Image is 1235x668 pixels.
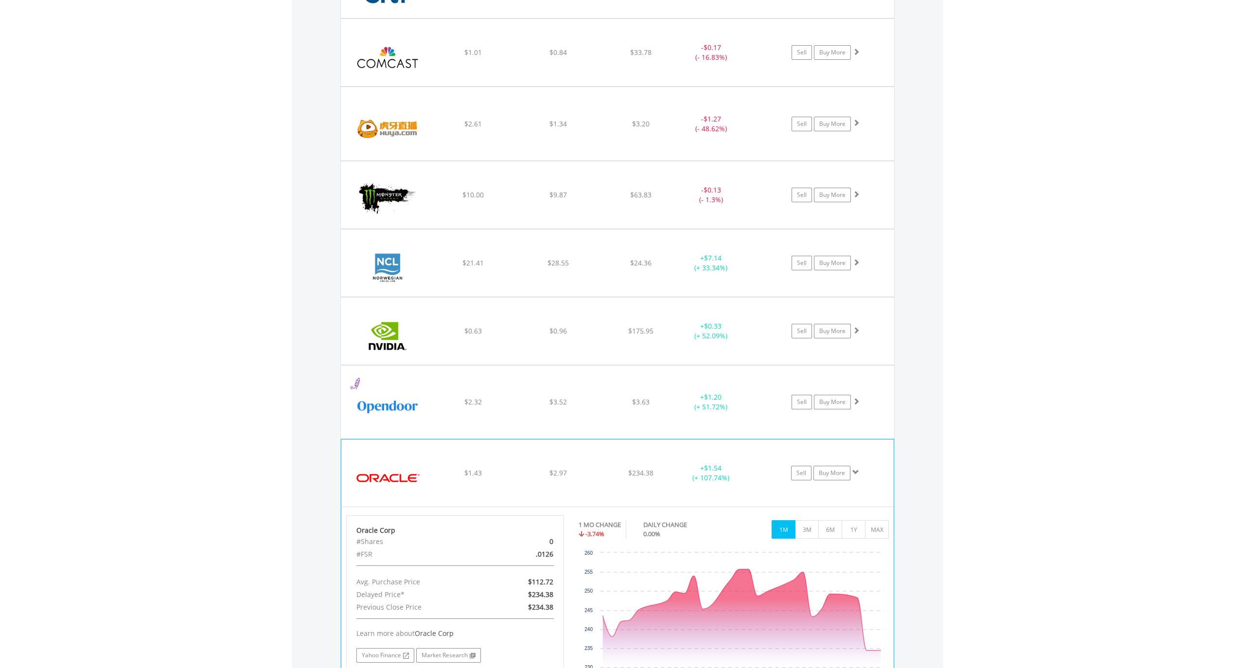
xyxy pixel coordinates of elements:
span: $234.38 [628,468,653,477]
div: #FSR [349,548,490,561]
a: Sell [791,466,812,480]
div: DAILY CHANGE [643,520,721,529]
button: 1M [772,520,795,539]
span: $0.96 [549,326,567,335]
div: Oracle Corp [356,526,554,535]
span: $234.38 [528,590,553,599]
div: - (- 16.83%) [674,43,748,62]
a: Yahoo Finance [356,648,414,663]
text: 260 [584,550,593,556]
img: EQU.US.NCLH.png [346,242,429,294]
a: Sell [792,117,812,131]
a: Sell [792,188,812,202]
img: EQU.US.ORCL.png [346,452,430,504]
button: 3M [795,520,819,539]
a: Buy More [814,324,851,338]
span: $9.87 [549,190,567,199]
span: $3.52 [549,397,567,406]
div: Avg. Purchase Price [349,576,490,588]
span: $10.00 [462,190,484,199]
text: 255 [584,569,593,575]
span: $1.43 [464,468,482,477]
div: 0 [490,535,561,548]
text: 250 [584,588,593,594]
span: $2.61 [464,119,482,128]
span: $1.34 [549,119,567,128]
a: Buy More [814,256,851,270]
div: .0126 [490,548,561,561]
span: $7.14 [704,253,722,263]
a: Sell [792,395,812,409]
text: 240 [584,627,593,632]
a: Buy More [813,466,850,480]
span: $0.17 [704,43,721,52]
a: Buy More [814,117,851,131]
div: - (- 48.62%) [674,114,748,134]
span: $24.36 [630,258,652,267]
span: $3.20 [632,119,650,128]
a: Sell [792,324,812,338]
a: Buy More [814,395,851,409]
span: $0.13 [704,185,721,194]
div: - (- 1.3%) [674,185,748,205]
a: Sell [792,256,812,270]
span: $1.20 [704,392,722,402]
div: #Shares [349,535,490,548]
span: Oracle Corp [415,629,454,638]
div: 1 MO CHANGE [579,520,621,529]
button: MAX [865,520,889,539]
span: $2.32 [464,397,482,406]
button: 6M [818,520,842,539]
div: + (+ 51.72%) [674,392,748,412]
span: $63.83 [630,190,652,199]
a: Market Research [416,648,481,663]
span: $175.95 [628,326,653,335]
span: $33.78 [630,48,652,57]
div: Learn more about [356,629,554,638]
span: $2.97 [549,468,567,477]
div: Delayed Price* [349,588,490,601]
span: $1.27 [704,114,721,123]
span: $234.38 [528,602,553,612]
span: $0.33 [704,321,722,331]
span: $112.72 [528,577,553,586]
img: EQU.US.MNST.png [346,174,429,226]
span: $21.41 [462,258,484,267]
img: EQU.US.HUYA.png [346,99,429,158]
img: EQU.US.CMCSA.png [346,31,429,84]
span: $3.63 [632,397,650,406]
span: $0.63 [464,326,482,335]
span: 0.00% [643,529,660,538]
text: 235 [584,646,593,651]
div: + (+ 33.34%) [674,253,748,273]
div: + (+ 52.09%) [674,321,748,341]
a: Sell [792,45,812,60]
button: 1Y [842,520,865,539]
span: $1.01 [464,48,482,57]
div: + (+ 107.74%) [674,463,747,483]
text: 245 [584,608,593,613]
span: $28.55 [547,258,569,267]
a: Buy More [814,45,851,60]
div: Previous Close Price [349,601,490,614]
span: -3.74% [585,529,604,538]
span: $0.84 [549,48,567,57]
img: EQU.US.NVDA.png [346,310,429,362]
span: $1.54 [704,463,722,473]
a: Buy More [814,188,851,202]
img: EQU.US.OPEN.png [346,378,429,436]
